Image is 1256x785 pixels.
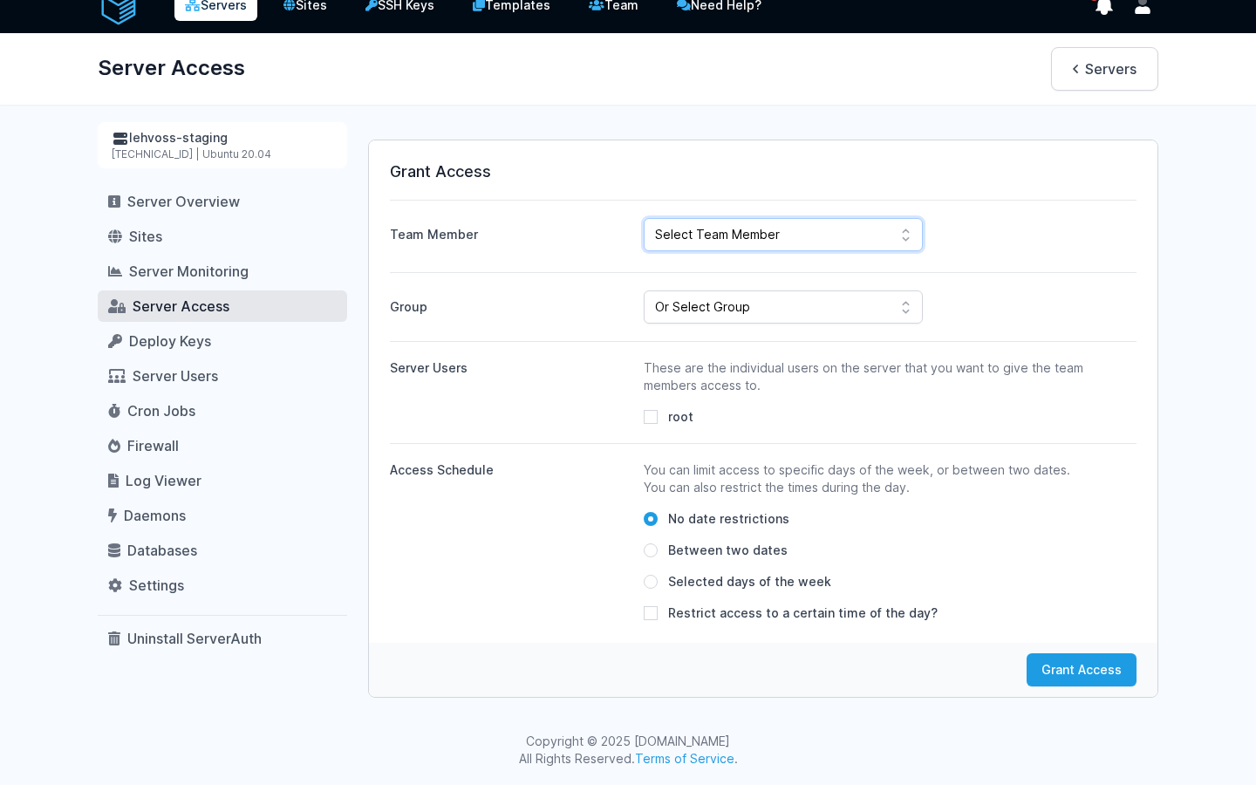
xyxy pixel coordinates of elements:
a: Servers [1051,47,1158,91]
span: Firewall [127,437,179,454]
span: Sites [129,228,162,245]
a: Server Monitoring [98,256,347,287]
span: Cron Jobs [127,402,195,420]
div: [TECHNICAL_ID] | Ubuntu 20.04 [112,147,333,161]
span: Server Overview [127,193,240,210]
span: Settings [129,577,184,594]
span: Server Access [133,297,229,315]
a: Settings [98,570,347,601]
p: You can limit access to specific days of the week, or between two dates. You can also restrict th... [644,461,1090,496]
div: Access Schedule [390,461,630,479]
a: Databases [98,535,347,566]
span: Uninstall ServerAuth [127,630,262,647]
span: Server Users [133,367,218,385]
span: Server Monitoring [129,263,249,280]
span: Deploy Keys [129,332,211,350]
span: Between two dates [668,542,788,559]
span: No date restrictions [668,510,789,528]
span: Selected days of the week [668,573,831,590]
a: Daemons [98,500,347,531]
p: These are the individual users on the server that you want to give the team members access to. [644,359,1090,394]
span: Databases [127,542,197,559]
span: Restrict access to a certain time of the day? [668,604,938,622]
a: Terms of Service [635,751,734,766]
div: lehvoss-staging [112,129,333,147]
label: Group [390,291,630,324]
a: Deploy Keys [98,325,347,357]
a: Uninstall ServerAuth [98,623,347,654]
a: Log Viewer [98,465,347,496]
span: Daemons [124,507,186,524]
span: root [668,408,693,426]
h1: Server Access [98,47,245,89]
h3: Grant Access [390,161,1137,182]
a: Firewall [98,430,347,461]
a: Server Overview [98,186,347,217]
a: Cron Jobs [98,395,347,427]
a: Server Access [98,290,347,322]
label: Team Member [390,219,630,243]
span: Log Viewer [126,472,201,489]
a: Server Users [98,360,347,392]
div: Server Users [390,359,630,377]
a: Sites [98,221,347,252]
button: Grant Access [1027,653,1137,686]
